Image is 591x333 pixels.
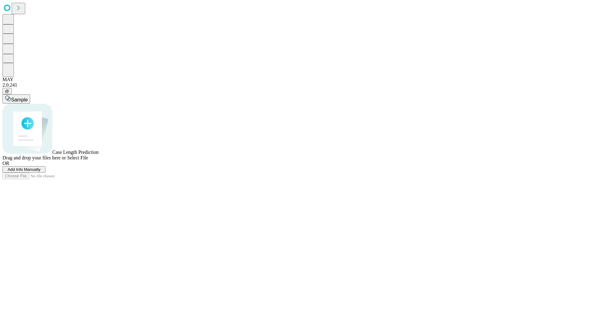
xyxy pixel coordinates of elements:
span: Case Length Prediction [52,150,98,155]
span: @ [5,89,9,93]
button: Sample [2,94,30,104]
span: Sample [11,97,28,102]
div: 2.0.241 [2,82,589,88]
button: Add Info Manually [2,166,46,173]
span: Select File [67,155,88,160]
div: MAY [2,77,589,82]
span: OR [2,161,9,166]
button: @ [2,88,12,94]
span: Add Info Manually [8,167,41,172]
span: Drag and drop your files here or [2,155,66,160]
